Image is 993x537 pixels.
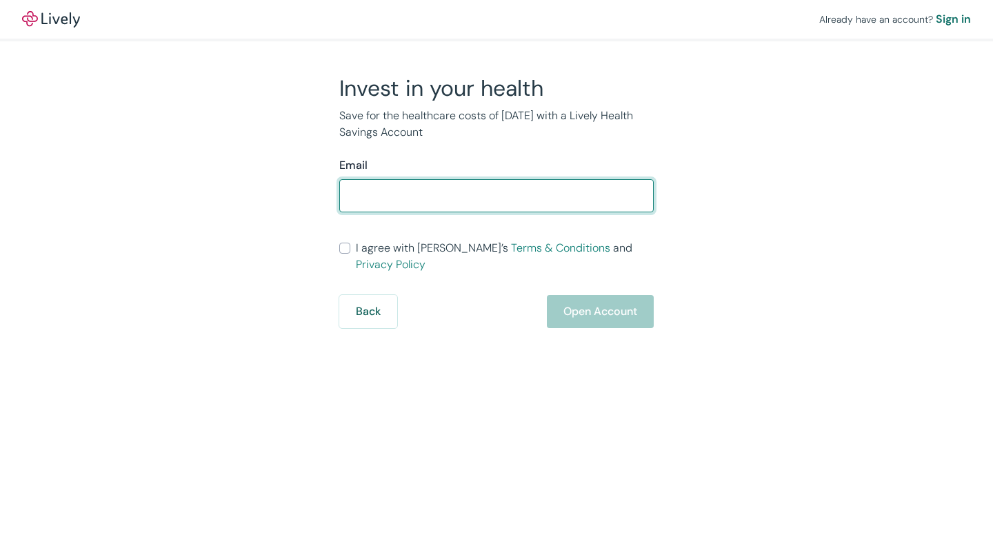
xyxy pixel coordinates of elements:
[339,108,654,141] p: Save for the healthcare costs of [DATE] with a Lively Health Savings Account
[22,11,80,28] img: Lively
[22,11,80,28] a: LivelyLively
[356,257,425,272] a: Privacy Policy
[511,241,610,255] a: Terms & Conditions
[339,295,397,328] button: Back
[356,240,654,273] span: I agree with [PERSON_NAME]’s and
[339,74,654,102] h2: Invest in your health
[339,157,368,174] label: Email
[936,11,971,28] a: Sign in
[819,11,971,28] div: Already have an account?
